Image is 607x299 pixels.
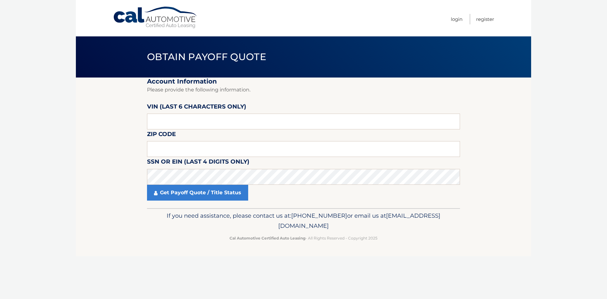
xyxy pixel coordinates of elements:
h2: Account Information [147,78,460,85]
p: If you need assistance, please contact us at: or email us at [151,211,456,231]
span: [PHONE_NUMBER] [291,212,347,219]
a: Cal Automotive [113,6,198,29]
a: Login [451,14,463,24]
strong: Cal Automotive Certified Auto Leasing [230,236,305,240]
a: Get Payoff Quote / Title Status [147,185,248,201]
label: Zip Code [147,129,176,141]
span: Obtain Payoff Quote [147,51,266,63]
a: Register [476,14,494,24]
label: SSN or EIN (last 4 digits only) [147,157,249,169]
label: VIN (last 6 characters only) [147,102,246,114]
p: - All Rights Reserved - Copyright 2025 [151,235,456,241]
p: Please provide the following information. [147,85,460,94]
